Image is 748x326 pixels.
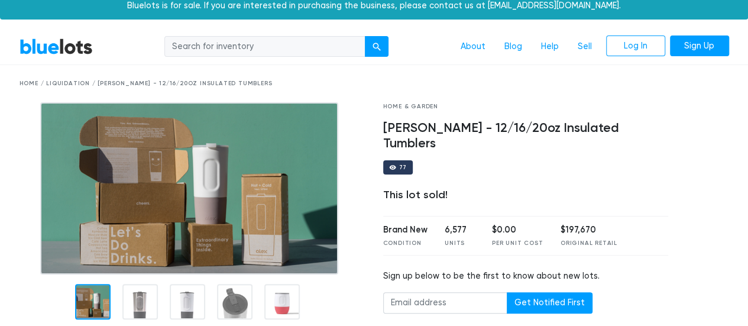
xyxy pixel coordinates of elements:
[383,102,669,111] div: Home & Garden
[532,35,568,58] a: Help
[670,35,729,57] a: Sign Up
[383,121,669,151] h4: [PERSON_NAME] - 12/16/20oz Insulated Tumblers
[383,292,507,314] input: Email address
[383,270,669,283] div: Sign up below to be the first to know about new lots.
[383,189,669,202] div: This lot sold!
[399,164,407,170] div: 77
[40,102,338,275] img: bb1055a5-befe-4332-bf2e-a0b60a51fb04-1748536576.png
[492,224,543,237] div: $0.00
[445,224,474,237] div: 6,577
[606,35,665,57] a: Log In
[164,36,365,57] input: Search for inventory
[492,239,543,248] div: Per Unit Cost
[561,224,617,237] div: $197,670
[495,35,532,58] a: Blog
[445,239,474,248] div: Units
[561,239,617,248] div: Original Retail
[20,79,729,88] div: Home / Liquidation / [PERSON_NAME] - 12/16/20oz Insulated Tumblers
[20,38,93,55] a: BlueLots
[383,239,428,248] div: Condition
[507,292,592,314] button: Get Notified First
[451,35,495,58] a: About
[383,224,428,237] div: Brand New
[568,35,601,58] a: Sell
